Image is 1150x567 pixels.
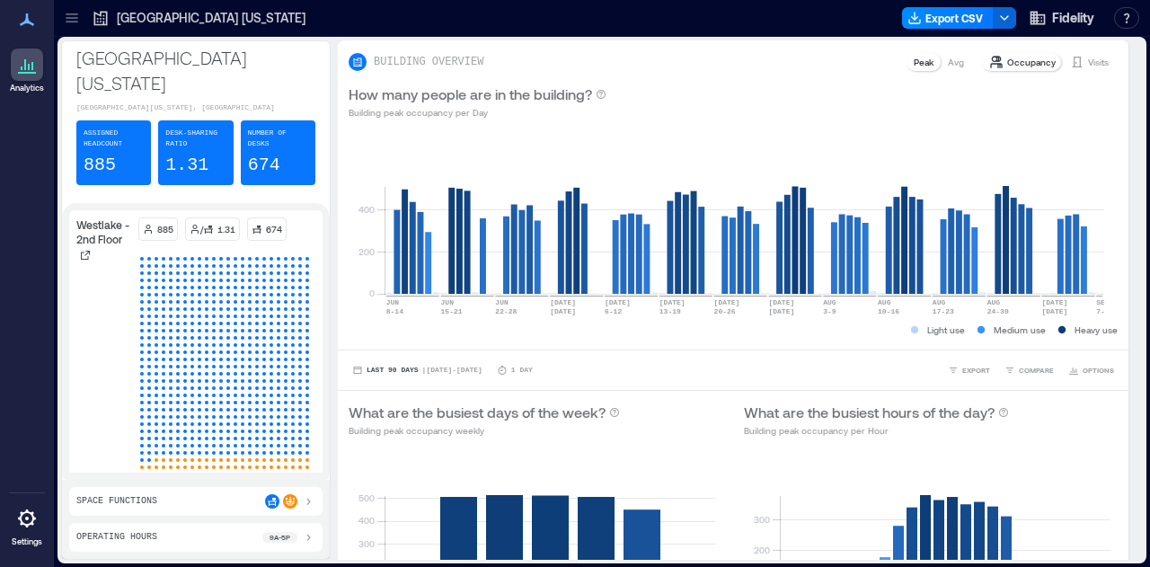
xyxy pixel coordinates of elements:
[1052,9,1094,27] span: Fidelity
[165,153,208,178] p: 1.31
[1096,298,1110,306] text: SEP
[550,298,576,306] text: [DATE]
[933,298,946,306] text: AUG
[76,217,131,246] p: Westlake - 2nd Floor
[1075,323,1118,337] p: Heavy use
[948,55,964,69] p: Avg
[1096,307,1113,315] text: 7-13
[1019,365,1054,376] span: COMPARE
[217,222,235,236] p: 1.31
[754,545,770,555] tspan: 200
[550,307,576,315] text: [DATE]
[386,307,403,315] text: 8-14
[349,361,486,379] button: Last 90 Days |[DATE]-[DATE]
[495,307,517,315] text: 22-28
[1001,361,1057,379] button: COMPARE
[349,105,606,120] p: Building peak occupancy per Day
[962,365,990,376] span: EXPORT
[927,323,965,337] p: Light use
[744,402,995,423] p: What are the busiest hours of the day?
[823,307,836,315] text: 3-9
[1088,55,1109,69] p: Visits
[374,55,483,69] p: BUILDING OVERVIEW
[495,298,509,306] text: JUN
[349,402,606,423] p: What are the busiest days of the week?
[358,204,375,215] tspan: 400
[84,128,144,149] p: Assigned Headcount
[987,298,1001,306] text: AUG
[117,9,305,27] p: [GEOGRAPHIC_DATA] [US_STATE]
[76,102,315,113] p: [GEOGRAPHIC_DATA][US_STATE], [GEOGRAPHIC_DATA]
[878,307,899,315] text: 10-16
[1041,298,1067,306] text: [DATE]
[270,532,290,543] p: 9a - 5p
[1083,365,1114,376] span: OPTIONS
[76,45,315,95] p: [GEOGRAPHIC_DATA] [US_STATE]
[358,515,375,526] tspan: 400
[768,307,794,315] text: [DATE]
[994,323,1046,337] p: Medium use
[165,128,226,149] p: Desk-sharing ratio
[12,536,42,547] p: Settings
[358,246,375,257] tspan: 200
[987,307,1009,315] text: 24-30
[1007,55,1056,69] p: Occupancy
[76,530,157,545] p: Operating Hours
[933,307,954,315] text: 17-23
[248,128,308,149] p: Number of Desks
[754,514,770,525] tspan: 300
[714,307,736,315] text: 20-26
[511,365,533,376] p: 1 Day
[902,7,994,29] button: Export CSV
[4,43,49,99] a: Analytics
[1065,361,1118,379] button: OPTIONS
[823,298,836,306] text: AUG
[386,298,400,306] text: JUN
[659,298,686,306] text: [DATE]
[744,423,1009,438] p: Building peak occupancy per Hour
[605,298,631,306] text: [DATE]
[441,298,455,306] text: JUN
[369,288,375,298] tspan: 0
[714,298,740,306] text: [DATE]
[248,153,280,178] p: 674
[266,222,282,236] p: 674
[659,307,681,315] text: 13-19
[157,222,173,236] p: 885
[944,361,994,379] button: EXPORT
[358,492,375,503] tspan: 500
[10,83,44,93] p: Analytics
[605,307,622,315] text: 6-12
[200,222,203,236] p: /
[1023,4,1100,32] button: Fidelity
[84,153,116,178] p: 885
[878,298,891,306] text: AUG
[349,423,620,438] p: Building peak occupancy weekly
[76,494,157,509] p: Space Functions
[768,298,794,306] text: [DATE]
[441,307,463,315] text: 15-21
[349,84,592,105] p: How many people are in the building?
[914,55,933,69] p: Peak
[1041,307,1067,315] text: [DATE]
[358,538,375,549] tspan: 300
[5,497,49,553] a: Settings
